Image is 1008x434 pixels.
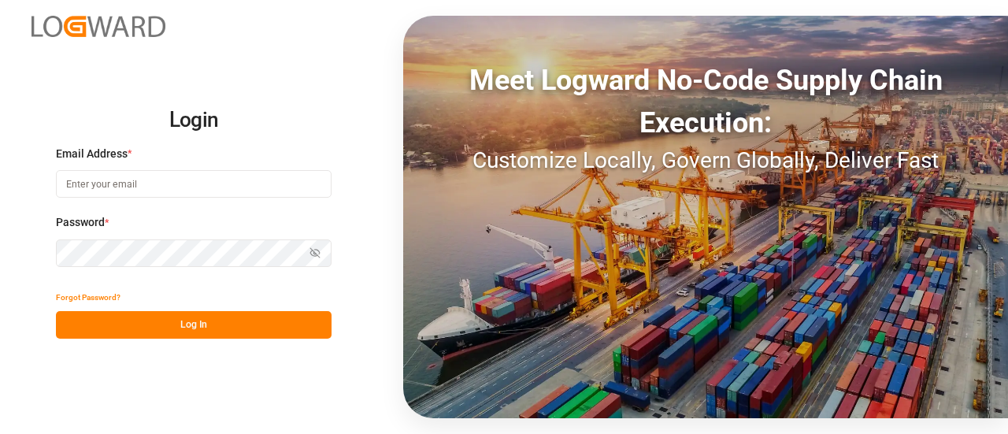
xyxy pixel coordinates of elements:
div: Meet Logward No-Code Supply Chain Execution: [403,59,1008,144]
button: Forgot Password? [56,284,120,311]
h2: Login [56,95,332,146]
input: Enter your email [56,170,332,198]
div: Customize Locally, Govern Globally, Deliver Fast [403,144,1008,177]
span: Email Address [56,146,128,162]
span: Password [56,214,105,231]
button: Log In [56,311,332,339]
img: Logward_new_orange.png [31,16,165,37]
